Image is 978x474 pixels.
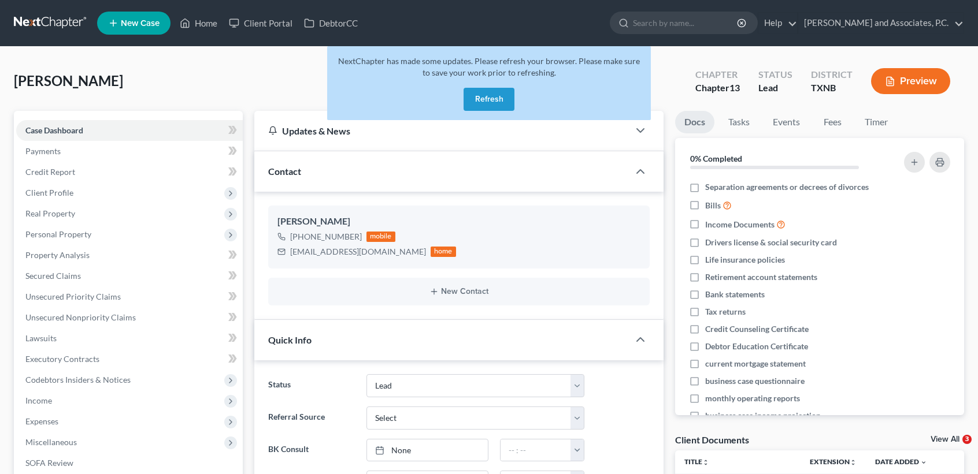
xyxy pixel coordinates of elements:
strong: 0% Completed [690,154,742,163]
span: Case Dashboard [25,125,83,135]
button: Preview [871,68,950,94]
input: -- : -- [501,439,571,461]
a: [PERSON_NAME] and Associates, P.C. [798,13,964,33]
span: Personal Property [25,229,91,239]
span: Unsecured Nonpriority Claims [25,312,136,322]
span: Bills [705,200,721,211]
iframe: Intercom live chat [939,435,966,462]
button: Refresh [464,88,514,111]
div: Chapter [695,68,740,81]
a: Case Dashboard [16,120,243,141]
span: Debtor Education Certificate [705,341,808,352]
span: Real Property [25,208,75,218]
a: Unsecured Priority Claims [16,286,243,307]
span: current mortgage statement [705,358,806,370]
span: Quick Info [268,334,312,345]
i: expand_more [920,459,927,466]
button: New Contact [277,287,640,296]
span: Expenses [25,416,58,426]
a: Home [174,13,223,33]
a: Tasks [719,111,759,133]
a: Timer [855,111,897,133]
a: Fees [814,111,851,133]
a: Credit Report [16,162,243,182]
span: Client Profile [25,188,73,197]
div: home [431,247,456,257]
span: Life insurance policies [705,254,785,266]
a: Client Portal [223,13,298,33]
span: Codebtors Insiders & Notices [25,375,131,385]
span: Contact [268,166,301,177]
span: Credit Counseling Certificate [705,323,809,335]
span: Drivers license & social security card [705,237,837,248]
input: Search by name... [633,12,739,33]
span: Retirement account statements [705,271,817,283]
span: Executory Contracts [25,354,99,364]
span: 3 [962,435,972,444]
a: View All [931,435,960,443]
a: SOFA Review [16,453,243,473]
div: mobile [366,232,395,242]
div: [PHONE_NUMBER] [290,231,362,242]
i: unfold_more [702,459,709,466]
span: Income Documents [705,219,775,230]
label: BK Consult [262,439,361,462]
span: business case income projection [705,410,821,421]
span: Property Analysis [25,250,90,260]
span: business case questionnaire [705,375,805,387]
a: Extensionunfold_more [810,457,857,466]
div: Lead [758,81,792,95]
span: Secured Claims [25,271,81,281]
span: Credit Report [25,167,75,177]
a: Executory Contracts [16,349,243,370]
span: Bank statements [705,289,765,300]
a: DebtorCC [298,13,364,33]
div: TXNB [811,81,853,95]
span: monthly operating reports [705,393,800,404]
a: Docs [675,111,714,133]
label: Referral Source [262,406,361,430]
a: Lawsuits [16,328,243,349]
div: Chapter [695,81,740,95]
span: New Case [121,19,160,28]
a: Unsecured Nonpriority Claims [16,307,243,328]
div: Status [758,68,792,81]
span: Unsecured Priority Claims [25,292,121,301]
div: District [811,68,853,81]
span: Miscellaneous [25,437,77,447]
div: [PERSON_NAME] [277,215,640,229]
a: Payments [16,141,243,162]
span: 13 [729,82,740,93]
a: Property Analysis [16,245,243,266]
span: Income [25,395,52,405]
div: Client Documents [675,434,749,446]
i: unfold_more [850,459,857,466]
a: None [367,439,488,461]
a: Events [764,111,809,133]
span: SOFA Review [25,458,73,468]
span: Tax returns [705,306,746,318]
span: [PERSON_NAME] [14,72,123,89]
a: Secured Claims [16,266,243,286]
span: Lawsuits [25,333,57,343]
a: Date Added expand_more [875,457,927,466]
span: Payments [25,146,61,156]
div: [EMAIL_ADDRESS][DOMAIN_NAME] [290,246,426,257]
div: Updates & News [268,125,615,137]
a: Help [758,13,797,33]
span: Separation agreements or decrees of divorces [705,181,869,193]
span: NextChapter has made some updates. Please refresh your browser. Please make sure to save your wor... [338,56,640,77]
a: Titleunfold_more [684,457,709,466]
label: Status [262,374,361,397]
